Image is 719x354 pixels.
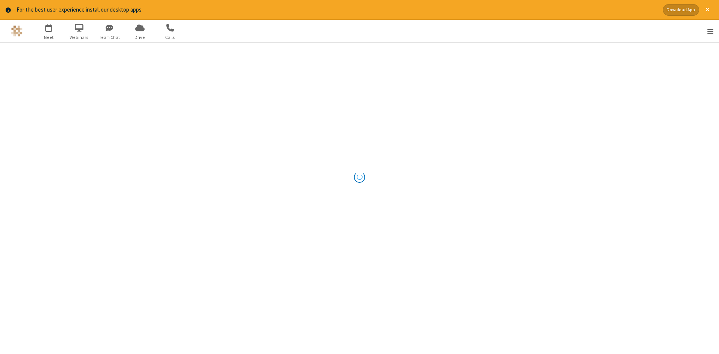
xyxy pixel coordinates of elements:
[65,34,93,41] span: Webinars
[126,34,154,41] span: Drive
[3,20,31,42] button: Logo
[698,20,719,42] div: Open menu
[663,4,699,16] button: Download App
[35,34,63,41] span: Meet
[16,6,657,14] div: For the best user experience install our desktop apps.
[95,34,124,41] span: Team Chat
[702,4,713,16] button: Close alert
[156,34,184,41] span: Calls
[11,25,22,37] img: QA Selenium DO NOT DELETE OR CHANGE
